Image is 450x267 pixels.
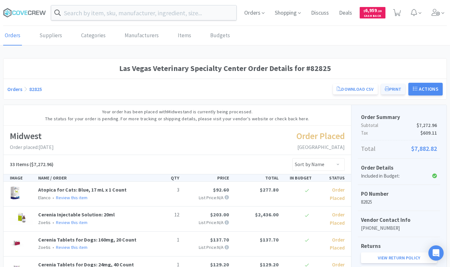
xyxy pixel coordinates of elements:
div: IN BUDGET [281,174,314,181]
a: Items [176,26,193,46]
p: Total [361,144,437,154]
a: Categories [80,26,107,46]
p: [PHONE_NUMBER] [361,224,437,232]
span: $137.70 [210,236,229,243]
p: Subtotal [361,122,437,129]
a: Orders [7,86,22,92]
a: Download CSV [333,84,377,95]
a: Budgets [209,26,232,46]
span: $203.00 [210,211,229,218]
span: Order Placed [330,236,345,251]
a: Orders [3,26,22,46]
span: • [52,195,55,200]
span: $277.80 [260,186,279,193]
span: Order Placed [330,186,345,201]
div: TOTAL [232,174,281,181]
span: $92.60 [213,186,229,193]
h1: Midwest [10,129,54,143]
span: $2,436.00 [255,211,279,218]
h5: PO Number [361,190,437,198]
div: Your order has been placed with Midwest and is currently being processed. The status for your ord... [3,105,351,126]
span: • [52,244,55,250]
span: $7,882.82 [411,144,437,154]
span: Zoetis [38,244,51,250]
h5: Order Summary [361,113,437,122]
p: 82825 [361,198,437,206]
p: 1 [151,236,179,244]
a: Atopica for Cats: Blue, 17 mL x 1 Count [38,186,127,193]
a: Deals [336,10,355,16]
img: 4fe1b805a4634c5e8103b6ff0b18a594_562869.jpeg [10,236,24,250]
a: $6,959.20Cash Back [360,4,385,21]
div: Included in Budget: [361,172,412,180]
a: Review this item [56,220,87,225]
button: Actions [408,83,443,95]
span: Zoetis [38,220,51,225]
span: 33 Items [10,161,29,167]
span: . 20 [377,9,382,13]
h5: ($7,272.96) [10,160,53,169]
span: Order Placed [296,130,345,142]
a: Review this item [56,195,87,200]
div: Open Intercom Messenger [428,245,444,261]
span: $137.70 [260,236,279,243]
p: List Price: N/A [184,219,229,226]
span: $7,272.96 [417,122,437,129]
span: $ [363,9,365,13]
a: Review this item [56,244,87,250]
p: [GEOGRAPHIC_DATA] [296,143,345,151]
p: List Price: N/A [184,244,229,251]
h1: Las Vegas Veterinary Specialty Center Order Details for #82825 [7,62,443,74]
span: Cash Back [363,14,382,18]
a: Cerenia Tablets for Dogs: 160mg, 20 Count [38,236,136,243]
img: 02e9891ef6044b4ba26abe7a6bae55a8_196221.jpeg [10,186,20,200]
h5: Returns [361,242,437,250]
p: Tax [361,129,437,137]
h5: Vendor Contact Info [361,216,437,224]
button: Print [381,84,405,95]
a: View Return Policy [361,252,437,263]
div: STATUS [314,174,347,181]
div: NAME / ORDER [36,174,149,181]
p: List Price: N/A [184,194,229,201]
a: Discuss [308,10,331,16]
p: Order placed: [DATE] [10,143,54,151]
a: Suppliers [38,26,64,46]
span: 6,959 [363,7,382,13]
h5: Order Details [361,164,437,172]
span: Order Placed [330,211,345,226]
p: 3 [151,186,179,194]
div: IMAGE [7,174,36,181]
span: Elanco [38,195,51,200]
span: • [52,220,55,225]
div: QTY [149,174,182,181]
p: 12 [151,211,179,219]
a: Cerenia Injectable Solution: 20ml [38,211,115,218]
input: Search by item, sku, manufacturer, ingredient, size... [51,5,236,20]
a: 82825 [29,86,42,92]
a: Manufacturers [123,26,160,46]
img: fc370abb5eab4682959a0d8fd537c343_540634.jpeg [10,211,33,225]
span: $609.11 [420,129,437,137]
div: PRICE [182,174,232,181]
